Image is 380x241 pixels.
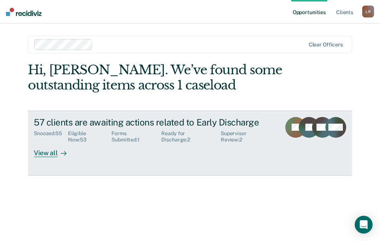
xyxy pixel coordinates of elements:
[6,8,42,16] img: Recidiviz
[355,216,373,234] div: Open Intercom Messenger
[28,111,352,176] a: 57 clients are awaiting actions related to Early DischargeSnoozed:55Eligible Now:53Forms Submitte...
[362,6,374,17] div: L R
[161,130,221,143] div: Ready for Discharge : 2
[68,130,112,143] div: Eligible Now : 53
[111,130,161,143] div: Forms Submitted : 1
[34,117,275,128] div: 57 clients are awaiting actions related to Early Discharge
[34,143,75,157] div: View all
[221,130,275,143] div: Supervisor Review : 2
[309,42,343,48] div: Clear officers
[362,6,374,17] button: LR
[28,62,287,93] div: Hi, [PERSON_NAME]. We’ve found some outstanding items across 1 caseload
[34,130,68,143] div: Snoozed : 55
